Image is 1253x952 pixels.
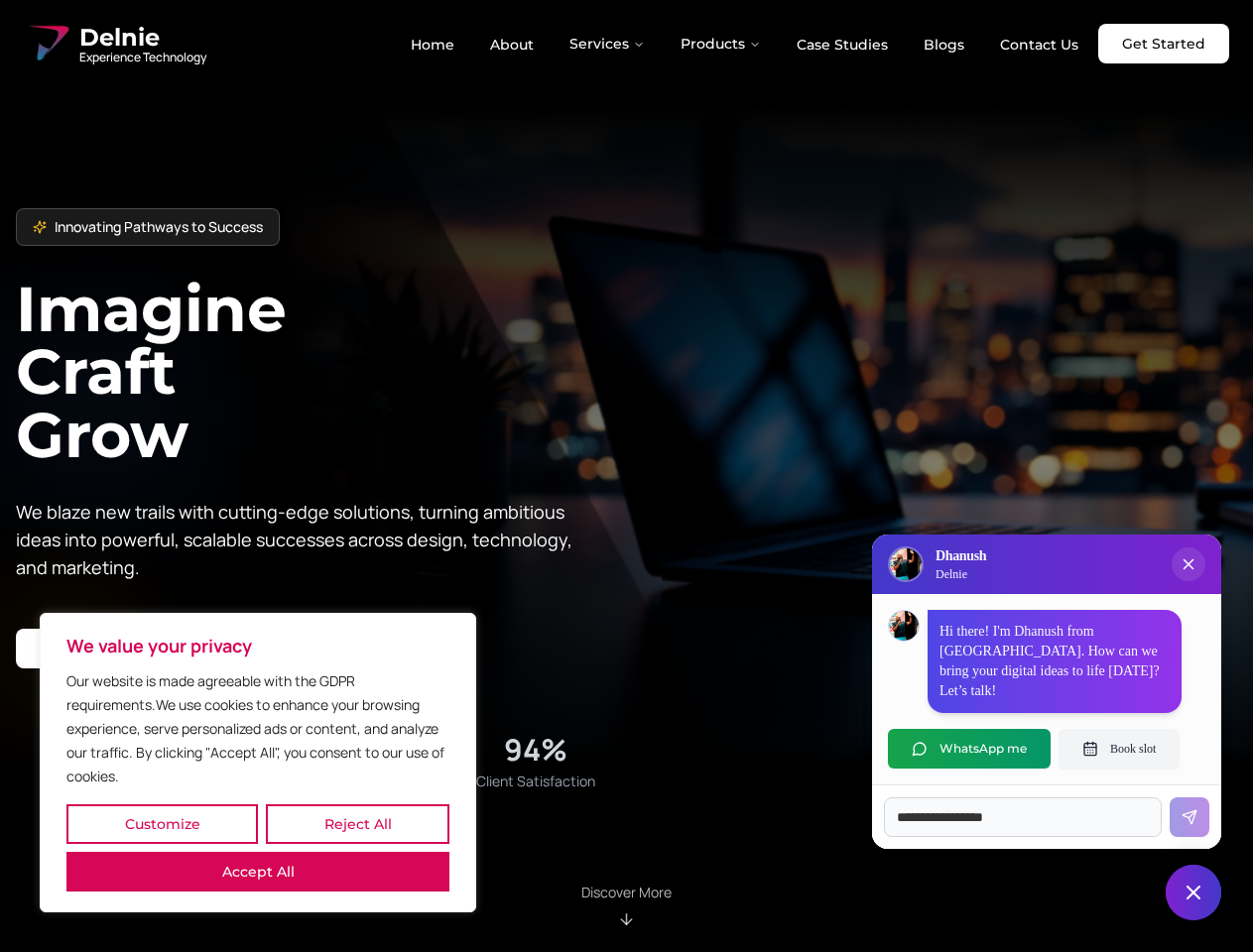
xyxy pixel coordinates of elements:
[16,278,627,465] h1: Imagine Craft Grow
[24,20,206,67] a: Delnie Logo Full
[581,883,672,902] p: Discover More
[1172,547,1205,581] button: Close chat popup
[16,498,587,581] p: We blaze new trails with cutting-edge solutions, turning ambitious ideas into powerful, scalable ...
[66,852,449,892] button: Accept All
[66,669,449,788] p: Our website is made agreeable with the GDPR requirements.We use cookies to enhance your browsing ...
[581,883,672,928] div: Scroll to About section
[16,629,243,668] a: Start your project with us
[1166,865,1221,920] button: Close chat
[24,20,71,67] img: Delnie Logo
[474,28,550,61] a: About
[66,804,258,844] button: Customize
[890,548,922,580] img: Delnie Logo
[888,729,1051,769] button: WhatsApp me
[936,546,986,566] h3: Dhanush
[984,28,1094,61] a: Contact Us
[781,28,904,61] a: Case Studies
[940,622,1170,701] p: Hi there! I'm Dhanush from [GEOGRAPHIC_DATA]. How can we bring your digital ideas to life [DATE]?...
[66,634,449,657] p: We value your privacy
[936,566,986,582] p: Delnie
[908,28,980,61] a: Blogs
[665,24,777,63] button: Products
[79,50,206,65] span: Experience Technology
[889,611,919,641] img: Dhanush
[504,732,567,768] div: 94%
[79,22,206,54] span: Delnie
[1098,24,1229,63] a: Get Started
[266,804,449,844] button: Reject All
[395,24,1094,63] nav: Main
[55,217,263,237] span: Innovating Pathways to Success
[554,24,661,63] button: Services
[1059,729,1180,769] button: Book slot
[476,772,595,791] span: Client Satisfaction
[395,28,470,61] a: Home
